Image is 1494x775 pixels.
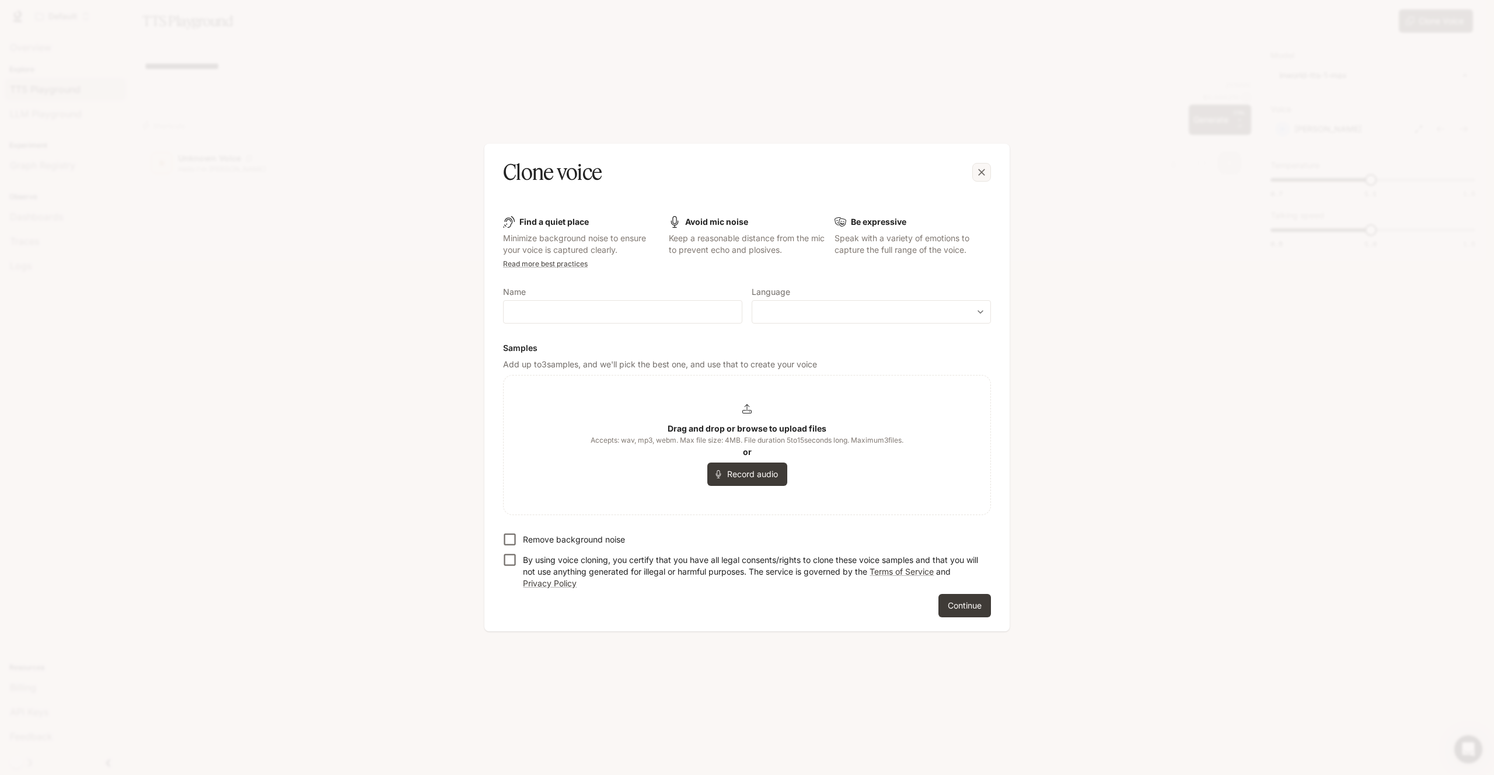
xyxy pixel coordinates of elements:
[519,217,589,227] b: Find a quiet place
[523,554,982,589] p: By using voice cloning, you certify that you have all legal consents/rights to clone these voice ...
[523,534,625,545] p: Remove background noise
[752,288,790,296] p: Language
[591,435,903,446] span: Accepts: wav, mp3, webm. Max file size: 4MB. File duration 5 to 15 seconds long. Maximum 3 files.
[503,288,526,296] p: Name
[503,158,602,187] h5: Clone voice
[669,232,825,256] p: Keep a reasonable distance from the mic to prevent echo and plosives.
[503,359,991,370] p: Add up to 3 samples, and we'll pick the best one, and use that to create your voice
[752,306,990,318] div: ​
[938,594,991,617] button: Continue
[743,447,752,457] b: or
[870,567,934,576] a: Terms of Service
[707,463,787,486] button: Record audio
[668,423,826,433] b: Drag and drop or browse to upload files
[523,578,577,588] a: Privacy Policy
[503,342,991,354] h6: Samples
[851,217,906,227] b: Be expressive
[503,259,588,268] a: Read more best practices
[503,232,659,256] p: Minimize background noise to ensure your voice is captured clearly.
[685,217,748,227] b: Avoid mic noise
[835,232,991,256] p: Speak with a variety of emotions to capture the full range of the voice.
